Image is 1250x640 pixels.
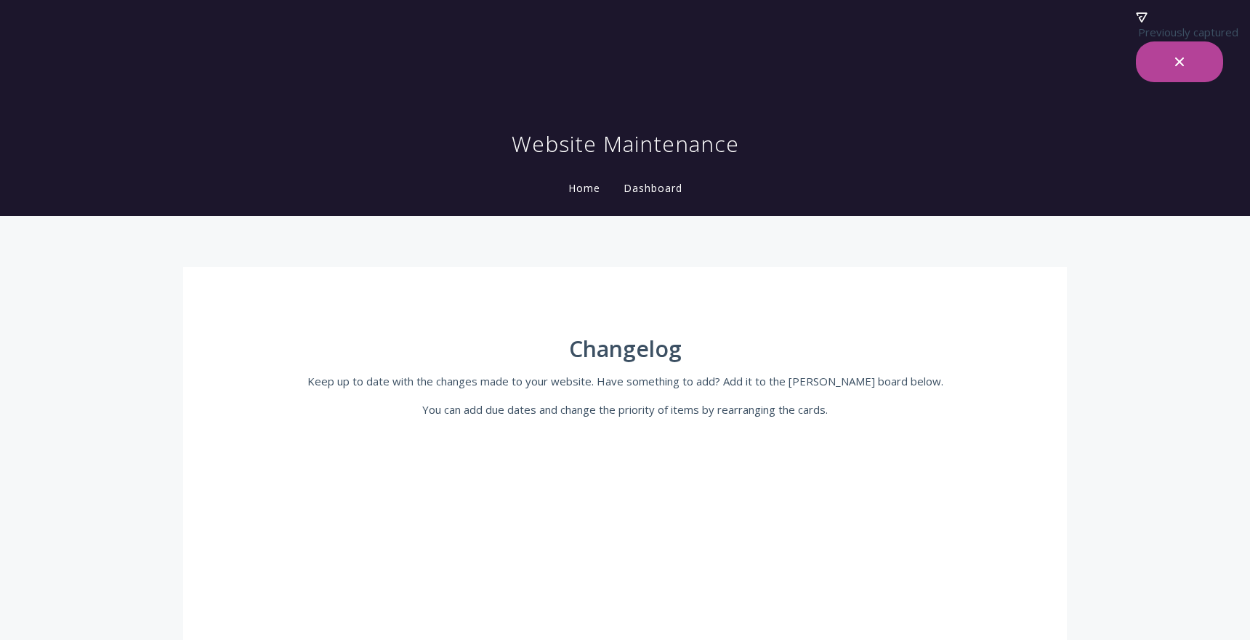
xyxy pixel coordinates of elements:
[276,372,974,390] p: Keep up to date with the changes made to your website. Have something to add? Add it to the [PERS...
[276,401,974,418] p: You can add due dates and change the priority of items by rearranging the cards.
[621,181,685,195] a: Dashboard
[276,337,974,361] h1: Changelog
[512,129,739,159] h1: Website Maintenance
[565,181,603,195] a: Home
